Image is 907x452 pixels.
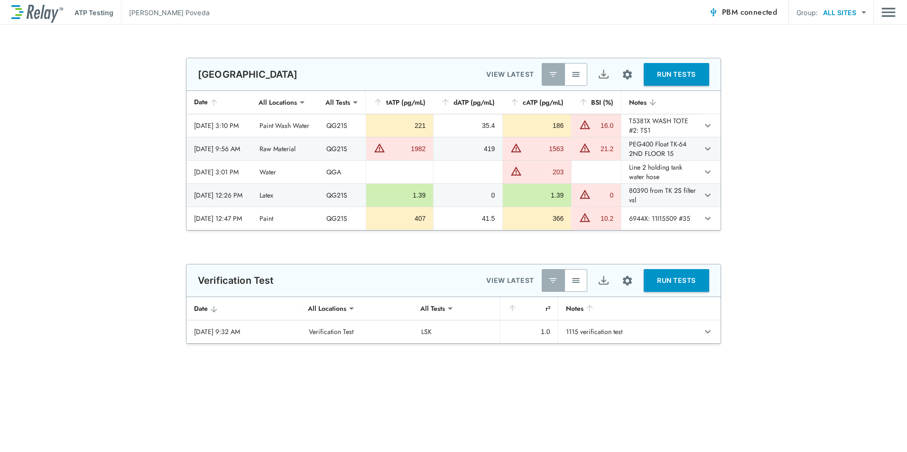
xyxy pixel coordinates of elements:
div: 203 [524,167,564,177]
div: 1982 [388,144,426,154]
table: sticky table [186,91,721,230]
button: expand row [700,187,716,203]
button: RUN TESTS [644,269,709,292]
table: sticky table [186,297,721,344]
img: Warning [374,142,385,154]
p: Verification Test [198,275,274,286]
div: tATP (pg/mL) [373,97,426,108]
button: Site setup [615,268,640,293]
th: Date [186,91,252,114]
img: Drawer Icon [881,3,896,21]
td: QGA [319,161,366,183]
div: 41.5 [441,214,495,223]
div: Notes [566,303,674,314]
div: All Locations [252,93,304,112]
div: Notes [629,97,692,108]
div: [DATE] 9:56 AM [194,144,244,154]
div: [DATE] 12:47 PM [194,214,244,223]
th: Date [186,297,301,320]
div: All Tests [319,93,357,112]
div: cATP (pg/mL) [510,97,564,108]
td: 1115 verification test [558,320,682,343]
img: Warning [510,165,522,177]
td: T5381X WASH TOTE #2: TS1 [621,114,699,137]
div: 0 [441,190,495,200]
div: 1563 [524,144,564,154]
td: LSK [414,320,500,343]
button: expand row [700,210,716,226]
p: ATP Testing [74,8,113,18]
div: 419 [441,144,495,154]
div: 1.39 [374,190,426,200]
button: expand row [700,324,716,340]
img: Latest [548,276,558,285]
div: 1.39 [510,190,564,200]
p: Group: [796,8,818,18]
img: View All [571,276,581,285]
img: Warning [579,142,591,154]
div: 21.2 [593,144,613,154]
td: QG21S [319,184,366,207]
div: 186 [510,121,564,130]
td: QG21S [319,114,366,137]
div: [DATE] 12:26 PM [194,190,244,200]
td: Verification Test [301,320,413,343]
img: Latest [548,70,558,79]
button: Export [592,269,615,292]
div: 16.0 [593,121,613,130]
div: 35.4 [441,121,495,130]
iframe: Resource center [810,424,898,445]
td: 6944X: 11I15509 #35 [621,207,699,230]
div: [DATE] 3:10 PM [194,121,244,130]
span: PBM [722,6,777,19]
img: Export Icon [598,69,610,81]
button: RUN TESTS [644,63,709,86]
img: Warning [579,189,591,200]
p: [GEOGRAPHIC_DATA] [198,69,298,80]
div: 407 [374,214,426,223]
button: expand row [700,164,716,180]
div: 0 [593,190,613,200]
div: 221 [374,121,426,130]
td: Paint [252,207,319,230]
td: Line 2 holding tank water hose [621,161,699,183]
button: PBM connected [705,3,781,22]
td: QG21S [319,137,366,160]
img: Warning [579,119,591,130]
td: Latex [252,184,319,207]
div: [DATE] 9:32 AM [194,327,294,336]
span: connected [740,7,777,18]
img: Connected Icon [709,8,718,17]
button: expand row [700,141,716,157]
button: expand row [700,118,716,134]
div: r² [508,303,550,314]
div: 10.2 [593,214,613,223]
div: dATP (pg/mL) [441,97,495,108]
div: All Tests [414,299,452,318]
img: Warning [579,212,591,223]
p: VIEW LATEST [486,275,534,286]
div: [DATE] 3:01 PM [194,167,244,177]
div: All Locations [301,299,353,318]
button: Main menu [881,3,896,21]
td: Raw Material [252,137,319,160]
p: VIEW LATEST [486,69,534,80]
p: [PERSON_NAME] Poveda [129,8,210,18]
img: Settings Icon [621,275,633,287]
button: Site setup [615,62,640,87]
div: 1.0 [508,327,550,336]
td: QG21S [319,207,366,230]
td: 80390 from TK 2S filter vsl [621,184,699,207]
td: PEG400 Float TK-64 2ND FLOOR 15 [621,137,699,160]
td: Paint Wash Water [252,114,319,137]
button: Export [592,63,615,86]
img: LuminUltra Relay [11,2,63,23]
img: Settings Icon [621,69,633,81]
div: 366 [510,214,564,223]
div: BSI (%) [579,97,613,108]
img: Warning [510,142,522,154]
td: Water [252,161,319,183]
img: Export Icon [598,275,610,287]
img: View All [571,70,581,79]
